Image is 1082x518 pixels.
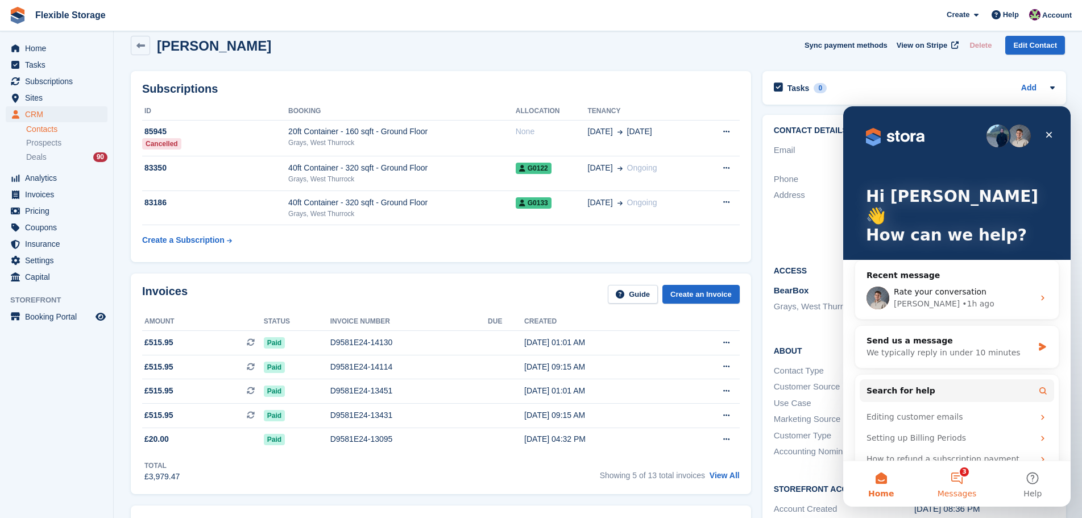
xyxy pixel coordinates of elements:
span: [DATE] [588,126,613,138]
div: None [516,126,588,138]
span: Sites [25,90,93,106]
a: Create an Invoice [662,285,740,304]
a: Edit Contact [1005,36,1065,55]
span: £20.00 [144,433,169,445]
span: £515.95 [144,409,173,421]
div: Account Created [774,503,914,516]
a: menu [6,73,107,89]
th: Invoice number [330,313,488,331]
h2: [PERSON_NAME] [157,38,271,53]
div: 40ft Container - 320 sqft - Ground Floor [288,197,516,209]
a: menu [6,236,107,252]
a: Create a Subscription [142,230,232,251]
div: Create a Subscription [142,234,225,246]
a: menu [6,90,107,106]
div: [DATE] 09:15 AM [524,361,679,373]
img: Rachael Fisher [1029,9,1040,20]
span: Booking Portal [25,309,93,325]
th: Allocation [516,102,588,121]
h2: Contact Details [774,126,1055,135]
span: Paid [264,337,285,349]
div: 83186 [142,197,288,209]
div: Marketing Source [774,413,914,426]
th: Booking [288,102,516,121]
span: [DATE] [588,197,613,209]
th: Created [524,313,679,331]
div: 90 [93,152,107,162]
div: [DATE] 01:01 AM [524,385,679,397]
span: Showing 5 of 13 total invoices [600,471,705,480]
a: menu [6,269,107,285]
h2: Access [774,264,1055,276]
a: View on Stripe [892,36,961,55]
a: Preview store [94,310,107,324]
a: View All [710,471,740,480]
div: Grays, West Thurrock [288,174,516,184]
div: Use Case [774,397,914,410]
img: stora-icon-8386f47178a22dfd0bd8f6a31ec36ba5ce8667c1dd55bd0f319d3a0aa187defe.svg [9,7,26,24]
div: Grays, West Thurrock [288,209,516,219]
span: Paid [264,386,285,397]
span: [DATE] [588,162,613,174]
div: [DATE] 08:36 PM [914,503,1055,516]
div: Address [774,189,914,240]
a: menu [6,219,107,235]
span: Capital [25,269,93,285]
div: £3,979.47 [144,471,180,483]
th: Due [488,313,524,331]
span: G0122 [516,163,552,174]
span: Account [1042,10,1072,21]
div: Email [774,144,914,169]
a: menu [6,57,107,73]
div: 85945 [142,126,288,138]
div: Customer Source [774,380,914,393]
span: Settings [25,252,93,268]
button: Sync payment methods [805,36,888,55]
div: 40ft Container - 320 sqft - Ground Floor [288,162,516,174]
span: Tasks [25,57,93,73]
th: Tenancy [588,102,701,121]
div: D9581E24-13431 [330,409,488,421]
span: £515.95 [144,385,173,397]
span: £515.95 [144,337,173,349]
h2: Tasks [787,83,810,93]
h2: Subscriptions [142,82,740,96]
span: Ongoing [627,163,657,172]
span: Storefront [10,295,113,306]
span: Paid [264,410,285,421]
span: Prospects [26,138,61,148]
div: 0 [814,83,827,93]
div: [DATE] 04:32 PM [524,433,679,445]
span: Create [947,9,969,20]
span: [DATE] [627,126,652,138]
span: G0133 [516,197,552,209]
th: ID [142,102,288,121]
iframe: Intercom live chat [843,106,1071,507]
div: Total [144,461,180,471]
h2: Invoices [142,285,188,304]
span: Coupons [25,219,93,235]
a: menu [6,187,107,202]
h2: Storefront Account [774,483,1055,494]
span: Help [1003,9,1019,20]
a: menu [6,170,107,186]
div: Cancelled [142,138,181,150]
